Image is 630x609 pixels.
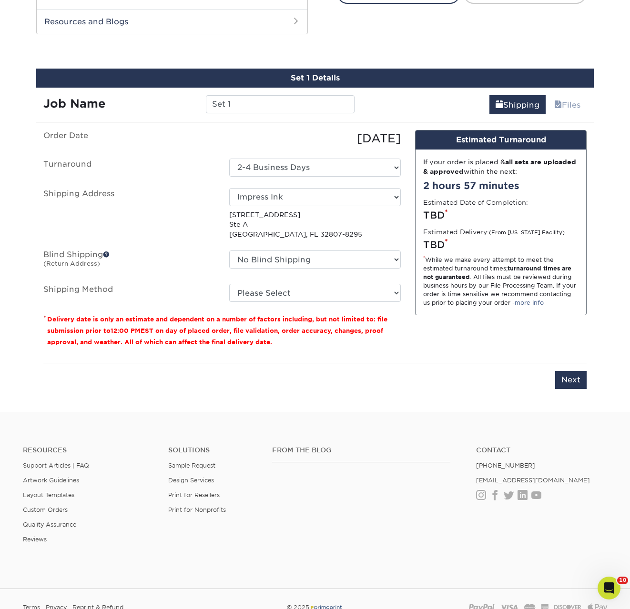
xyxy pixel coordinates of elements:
span: 12:00 PM [111,327,141,334]
a: [EMAIL_ADDRESS][DOMAIN_NAME] [476,477,590,484]
div: TBD [423,238,579,252]
input: Next [555,371,587,389]
label: Estimated Delivery: [423,227,565,237]
h4: Solutions [168,446,258,454]
a: Print for Nonprofits [168,506,226,513]
input: Enter a job name [206,95,354,113]
span: shipping [496,100,503,110]
label: Shipping Address [36,188,222,239]
iframe: Intercom live chat [598,577,620,599]
div: Set 1 Details [36,69,594,88]
small: Delivery date is only an estimate and dependent on a number of factors including, but not limited... [47,316,387,346]
a: Layout Templates [23,491,74,499]
a: more info [515,299,544,306]
div: Estimated Turnaround [416,130,586,150]
a: Files [548,95,587,114]
div: [DATE] [222,130,408,147]
label: Order Date [36,130,222,147]
div: 2 hours 57 minutes [423,179,579,193]
a: Artwork Guidelines [23,477,79,484]
label: Blind Shipping [36,250,222,272]
a: Quality Assurance [23,521,76,528]
a: Custom Orders [23,506,68,513]
p: [STREET_ADDRESS] Ste A [GEOGRAPHIC_DATA], FL 32807-8295 [229,210,401,239]
strong: turnaround times are not guaranteed [423,265,571,280]
div: TBD [423,208,579,222]
h4: From the Blog [272,446,450,454]
span: 10 [617,577,628,584]
label: Shipping Method [36,284,222,302]
small: (From [US_STATE] Facility) [489,230,565,236]
div: If your order is placed & within the next: [423,157,579,177]
a: Design Services [168,477,214,484]
h4: Resources [23,446,154,454]
strong: Job Name [43,97,105,110]
h2: Resources and Blogs [37,9,307,34]
a: Sample Request [168,462,215,469]
label: Estimated Date of Completion: [423,198,528,207]
a: Reviews [23,536,47,543]
a: Shipping [489,95,546,114]
div: While we make every attempt to meet the estimated turnaround times; . All files must be reviewed ... [423,256,579,307]
a: [PHONE_NUMBER] [476,462,535,469]
label: Turnaround [36,159,222,177]
a: Print for Resellers [168,491,220,499]
small: (Return Address) [43,260,100,267]
a: Contact [476,446,607,454]
a: Support Articles | FAQ [23,462,89,469]
span: files [554,100,562,110]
